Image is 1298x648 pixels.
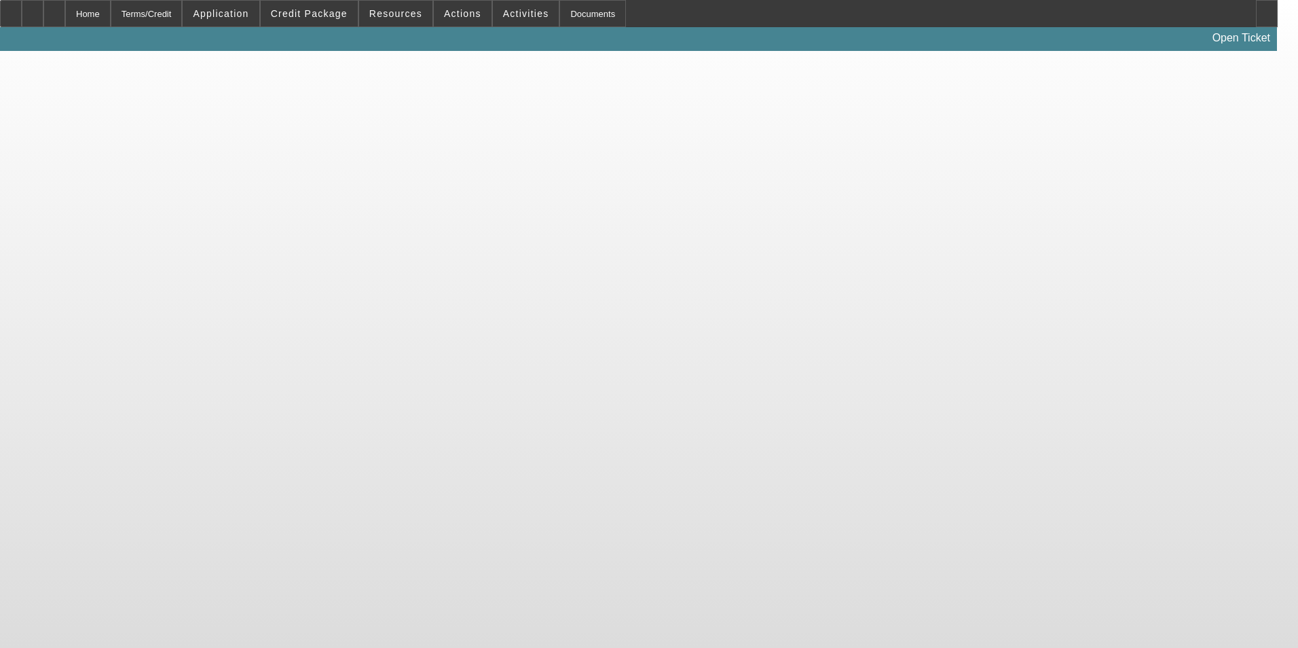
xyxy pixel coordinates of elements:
span: Application [193,8,248,19]
span: Credit Package [271,8,348,19]
a: Open Ticket [1207,26,1276,50]
span: Activities [503,8,549,19]
button: Resources [359,1,432,26]
button: Application [183,1,259,26]
button: Activities [493,1,559,26]
span: Resources [369,8,422,19]
button: Credit Package [261,1,358,26]
button: Actions [434,1,492,26]
span: Actions [444,8,481,19]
